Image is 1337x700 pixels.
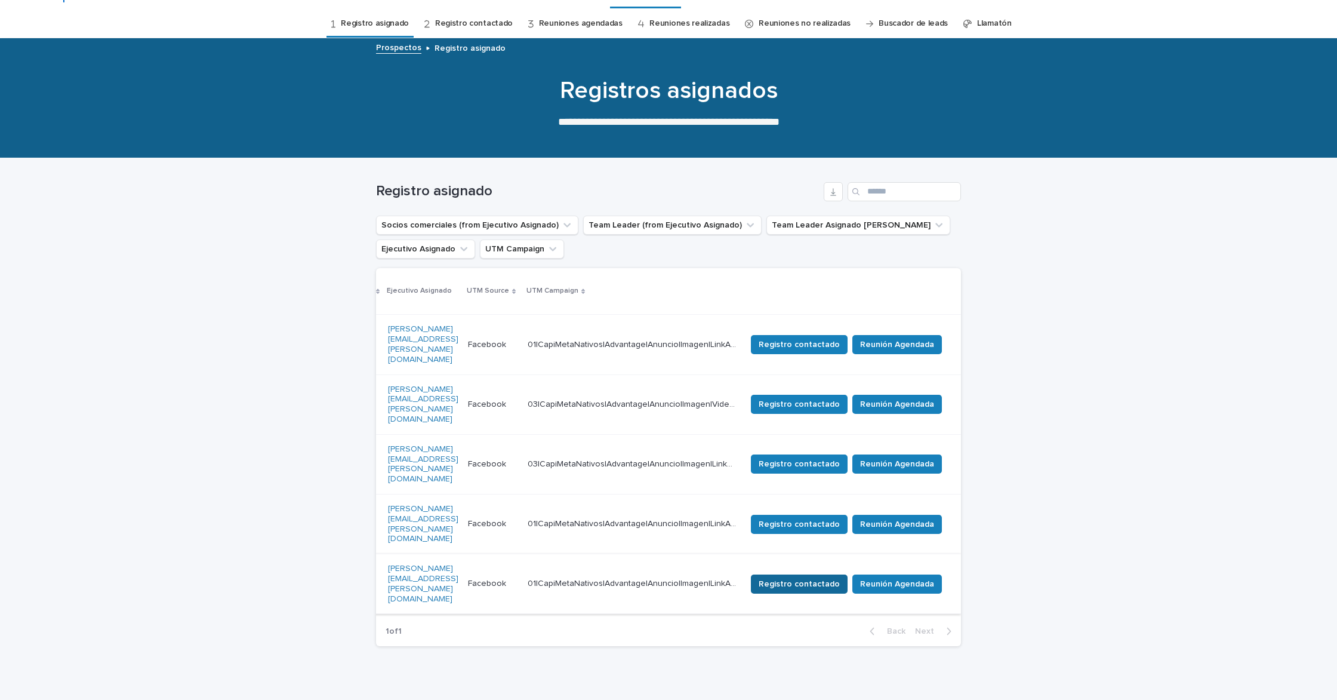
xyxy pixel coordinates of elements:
[852,335,942,354] button: Reunión Agendada
[528,337,739,350] p: 01|CapiMetaNativos|Advantage|Anuncio|Imagen|LinkAd|AON|Agosto|2025|SinPie|Nueva_Calif
[751,455,848,474] button: Registro contactado
[848,182,961,201] input: Search
[751,515,848,534] button: Registro contactado
[376,76,961,105] h1: Registros asignados
[860,398,934,410] span: Reunión Agendada
[751,335,848,354] button: Registro contactado
[852,455,942,474] button: Reunión Agendada
[528,576,739,589] p: 01|CapiMetaNativos|Advantage|Anuncio|Imagen|LinkAd|AON|Julio|2025|Capitalizarme|SinPie|Nueva
[751,395,848,414] button: Registro contactado
[852,515,942,534] button: Reunión Agendada
[341,10,409,38] a: Registro asignado
[977,10,1012,38] a: Llamatón
[388,444,458,484] a: [PERSON_NAME][EMAIL_ADDRESS][PERSON_NAME][DOMAIN_NAME]
[880,627,905,635] span: Back
[583,216,762,235] button: Team Leader (from Ejecutivo Asignado)
[388,324,458,364] a: [PERSON_NAME][EMAIL_ADDRESS][PERSON_NAME][DOMAIN_NAME]
[860,458,934,470] span: Reunión Agendada
[468,397,509,410] p: Facebook
[759,339,840,351] span: Registro contactado
[759,458,840,470] span: Registro contactado
[852,575,942,594] button: Reunión Agendada
[376,240,475,259] button: Ejecutivo Asignado
[388,564,458,604] a: [PERSON_NAME][EMAIL_ADDRESS][PERSON_NAME][DOMAIN_NAME]
[480,240,564,259] button: UTM Campaign
[910,626,961,637] button: Next
[649,10,729,38] a: Reuniones realizadas
[388,385,458,425] a: [PERSON_NAME][EMAIL_ADDRESS][PERSON_NAME][DOMAIN_NAME]
[526,284,578,297] p: UTM Campaign
[376,183,819,200] h1: Registro asignado
[915,627,941,635] span: Next
[468,517,509,529] p: Facebook
[468,576,509,589] p: Facebook
[376,40,421,54] a: Prospectos
[860,518,934,530] span: Reunión Agendada
[759,578,840,590] span: Registro contactado
[759,518,840,530] span: Registro contactado
[468,457,509,469] p: Facebook
[759,398,840,410] span: Registro contactado
[528,517,739,529] p: 01|CapiMetaNativos|Advantage|Anuncio|Imagen|LinkAd|AON|Agosto|2025|Capitalizarme|SinPie|Nueva_Calif
[860,339,934,351] span: Reunión Agendada
[376,216,578,235] button: Socios comerciales (from Ejecutivo Asignado)
[852,395,942,414] button: Reunión Agendada
[467,284,509,297] p: UTM Source
[528,457,739,469] p: 03|CapiMetaNativos|Advantage|Anuncio|Imagen|LinkAd|MELI|Octubre|2025|Complementa|V2_MasInfo
[435,10,513,38] a: Registro contactado
[879,10,948,38] a: Buscador de leads
[468,337,509,350] p: Facebook
[759,10,851,38] a: Reuniones no realizadas
[766,216,950,235] button: Team Leader Asignado LLamados
[435,41,506,54] p: Registro asignado
[387,284,452,297] p: Ejecutivo Asignado
[860,626,910,637] button: Back
[388,504,458,544] a: [PERSON_NAME][EMAIL_ADDRESS][PERSON_NAME][DOMAIN_NAME]
[751,575,848,594] button: Registro contactado
[860,578,934,590] span: Reunión Agendada
[376,617,411,646] p: 1 of 1
[539,10,623,38] a: Reuniones agendadas
[528,397,739,410] p: 03|CapiMetaNativos|Advantage|Anuncio|Imagen|Video|AON|Julio|2025|Capitalizarme|SinAhorro|Nueva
